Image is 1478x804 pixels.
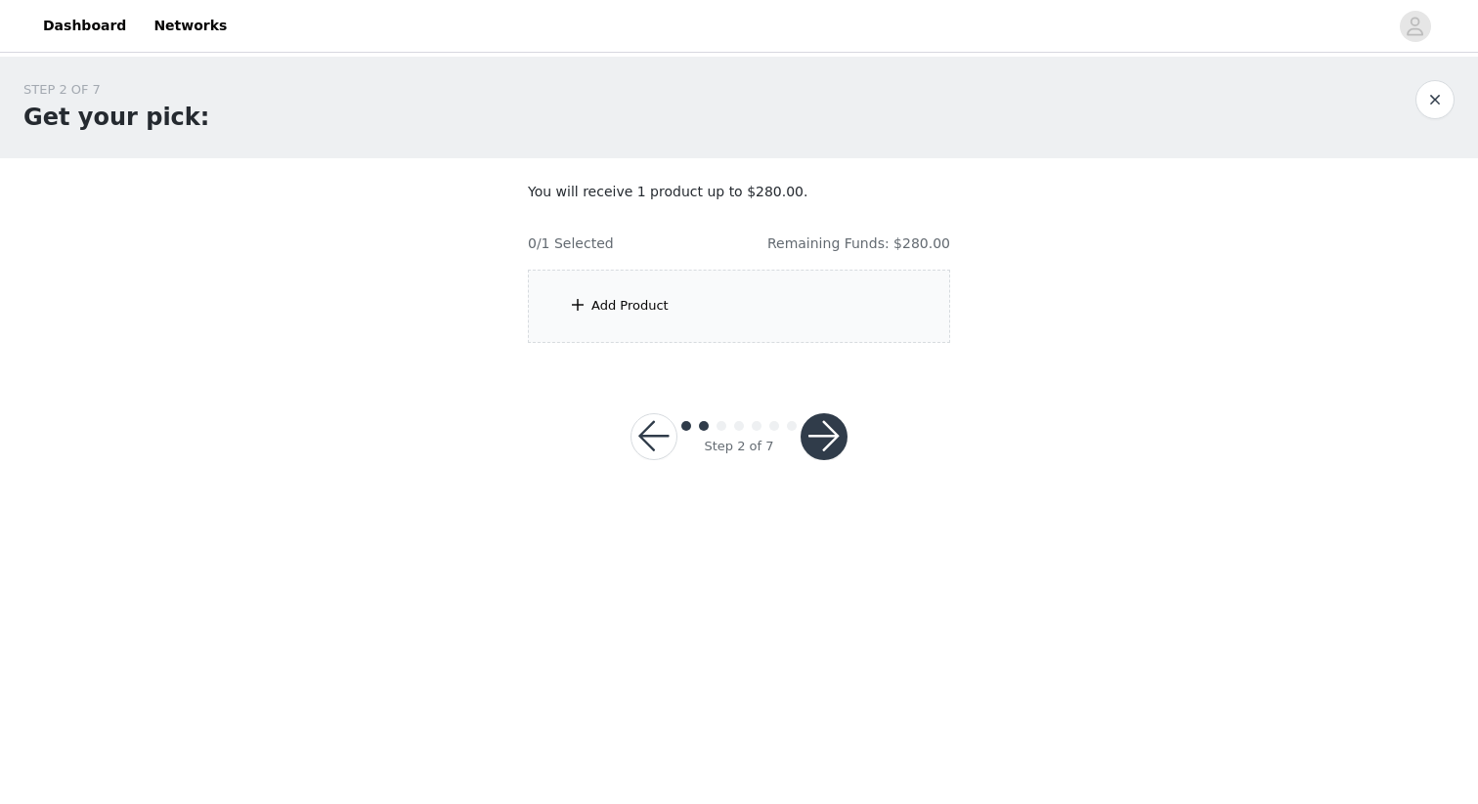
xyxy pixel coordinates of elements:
[591,296,669,316] div: Add Product
[704,437,773,456] div: Step 2 of 7
[23,100,209,135] h1: Get your pick:
[31,4,138,48] a: Dashboard
[528,233,614,254] h4: 0/1 Selected
[23,80,209,100] div: STEP 2 OF 7
[767,233,950,254] h4: Remaining Funds: $280.00
[1406,11,1424,42] div: avatar
[528,182,950,202] p: You will receive 1 product up to $280.00.
[142,4,239,48] a: Networks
